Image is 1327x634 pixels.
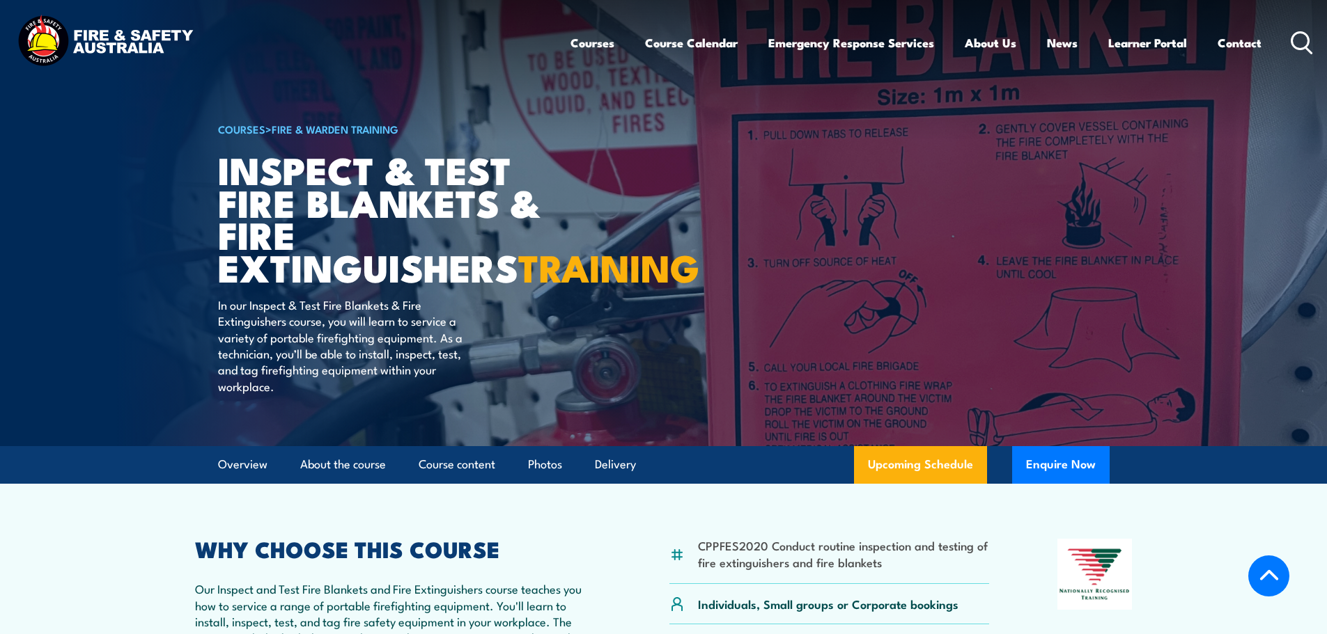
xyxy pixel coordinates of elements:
[698,537,990,570] li: CPPFES2020 Conduct routine inspection and testing of fire extinguishers and fire blankets
[1057,539,1133,610] img: Nationally Recognised Training logo.
[218,121,265,136] a: COURSES
[195,539,602,558] h2: WHY CHOOSE THIS COURSE
[518,237,699,295] strong: TRAINING
[571,24,614,61] a: Courses
[218,153,562,283] h1: Inspect & Test Fire Blankets & Fire Extinguishers
[645,24,738,61] a: Course Calendar
[272,121,398,136] a: Fire & Warden Training
[218,120,562,137] h6: >
[419,446,495,483] a: Course content
[528,446,562,483] a: Photos
[595,446,636,483] a: Delivery
[965,24,1016,61] a: About Us
[1012,446,1110,484] button: Enquire Now
[698,596,959,612] p: Individuals, Small groups or Corporate bookings
[1218,24,1262,61] a: Contact
[1108,24,1187,61] a: Learner Portal
[854,446,987,484] a: Upcoming Schedule
[300,446,386,483] a: About the course
[218,296,472,394] p: In our Inspect & Test Fire Blankets & Fire Extinguishers course, you will learn to service a vari...
[218,446,267,483] a: Overview
[1047,24,1078,61] a: News
[768,24,934,61] a: Emergency Response Services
